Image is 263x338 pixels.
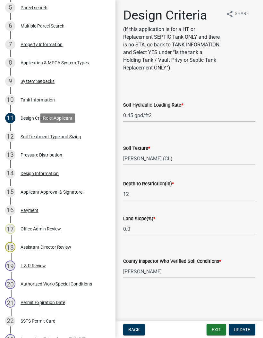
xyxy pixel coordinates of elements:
button: Exit [207,324,226,335]
span: Update [234,327,250,332]
div: Design Criteria [21,116,49,120]
label: Depth to Restriction(in) [123,182,174,186]
p: (If this application is for a HT or Replacement SEPTIC Tank ONLY and there is no STA, go back to ... [123,26,221,72]
div: 14 [5,168,15,179]
div: 10 [5,95,15,105]
label: Soil Texture [123,146,150,151]
label: County Inspector Who Verified Soil Conditions [123,259,221,264]
div: L & R Review [21,263,46,268]
div: 8 [5,58,15,68]
div: Payment [21,208,38,213]
span: Back [128,327,140,332]
h1: Design Criteria [123,8,221,23]
div: 22 [5,316,15,326]
span: Share [235,10,249,18]
div: Permit Expiration Date [21,300,65,305]
div: Assistant Director Review [21,245,71,249]
button: Back [123,324,145,335]
label: Land Slope(%) [123,217,155,221]
div: 13 [5,150,15,160]
div: Soil Treatment Type and Sizing [21,134,81,139]
div: Tank Information [21,98,55,102]
div: 18 [5,242,15,252]
div: 7 [5,39,15,50]
div: 19 [5,261,15,271]
div: System Setbacks [21,79,55,84]
div: Property Information [21,42,63,47]
div: 16 [5,205,15,215]
div: Applicant Approval & Signature [21,190,82,194]
div: Pressure Distribution [21,153,62,157]
div: 12 [5,132,15,142]
div: Role: Applicant [40,113,75,123]
div: Authorized Work/Special Conditions [21,282,92,286]
div: 15 [5,187,15,197]
div: SSTS Permit Card [21,319,55,323]
div: Application & MPCA System Types [21,60,89,65]
div: 11 [5,113,15,123]
div: Parcel search [21,5,47,10]
i: share [226,10,233,18]
div: 5 [5,3,15,13]
div: 17 [5,224,15,234]
div: 21 [5,297,15,308]
label: Soil Hydraulic Loading Rate [123,103,183,108]
div: 9 [5,76,15,86]
div: Design Information [21,171,59,176]
div: 6 [5,21,15,31]
div: Multiple Parcel Search [21,24,64,28]
div: 20 [5,279,15,289]
button: shareShare [221,8,254,20]
div: Office Admin Review [21,227,61,231]
button: Update [229,324,255,335]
